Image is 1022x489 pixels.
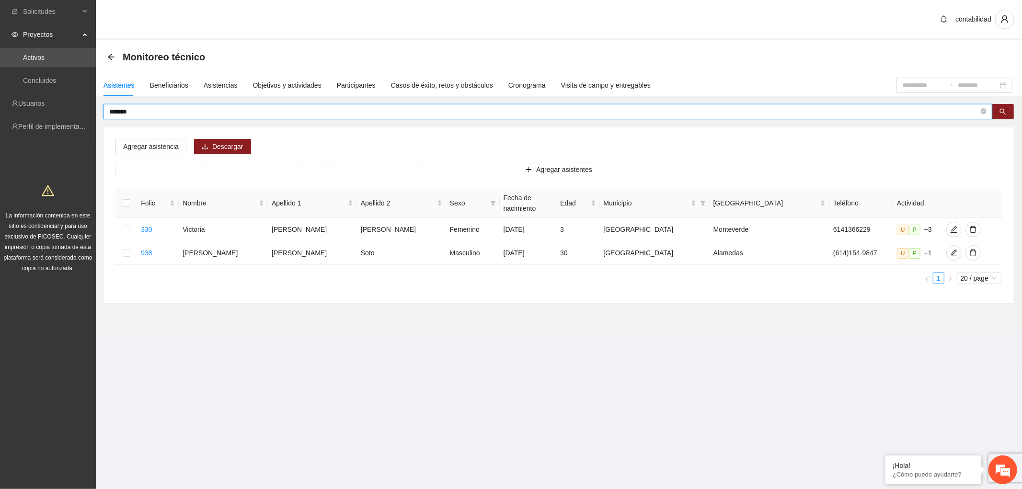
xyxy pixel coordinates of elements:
[357,241,446,265] td: Soto
[961,273,999,284] span: 20 / page
[893,471,974,478] p: ¿Cómo puedo ayudarte?
[150,80,188,91] div: Beneficiarios
[936,11,952,27] button: bell
[710,218,829,241] td: Monteverde
[268,189,357,218] th: Apellido 1
[194,139,251,154] button: downloadDescargar
[981,108,987,114] span: close-circle
[179,218,268,241] td: Victoria
[937,15,951,23] span: bell
[500,241,557,265] td: [DATE]
[966,249,980,257] span: delete
[123,49,205,65] span: Monitoreo técnico
[141,226,152,233] a: 330
[183,198,257,208] span: Nombre
[965,222,981,237] button: delete
[893,462,974,469] div: ¡Hola!
[253,80,322,91] div: Objetivos y actividades
[995,10,1014,29] button: user
[604,198,689,208] span: Municipio
[107,53,115,61] span: arrow-left
[490,200,496,206] span: filter
[933,273,944,284] li: 1
[18,100,45,107] a: Usuarios
[23,77,56,84] a: Concluidos
[4,212,92,272] span: La información contenida en este sitio es confidencial y para uso exclusivo de FICOSEC. Cualquier...
[500,189,557,218] th: Fecha de nacimiento
[893,241,942,265] td: +1
[556,189,599,218] th: Edad
[893,218,942,241] td: +3
[56,128,132,225] span: Estamos en línea.
[957,273,1002,284] div: Page Size
[526,166,532,174] span: plus
[268,241,357,265] td: [PERSON_NAME]
[18,123,93,130] a: Perfil de implementadora
[946,222,962,237] button: edit
[561,80,651,91] div: Visita de campo y entregables
[391,80,493,91] div: Casos de éxito, retos y obstáculos
[713,198,818,208] span: [GEOGRAPHIC_DATA]
[212,141,243,152] span: Descargar
[560,198,588,208] span: Edad
[361,198,435,208] span: Apellido 2
[698,196,708,210] span: filter
[909,225,920,235] span: P
[829,189,893,218] th: Teléfono
[947,249,961,257] span: edit
[556,218,599,241] td: 3
[921,273,933,284] li: Previous Page
[508,80,546,91] div: Cronograma
[829,218,893,241] td: 6141366229
[965,245,981,261] button: delete
[103,80,135,91] div: Asistentes
[946,81,954,89] span: to
[933,273,944,284] a: 1
[600,189,710,218] th: Municipio
[536,164,592,175] span: Agregar asistentes
[946,81,954,89] span: swap-right
[500,218,557,241] td: [DATE]
[955,15,991,23] span: contabilidad
[42,184,54,197] span: warning
[157,5,180,28] div: Minimizar ventana de chat en vivo
[556,241,599,265] td: 30
[996,15,1014,23] span: user
[600,241,710,265] td: [GEOGRAPHIC_DATA]
[600,218,710,241] td: [GEOGRAPHIC_DATA]
[179,189,268,218] th: Nombre
[944,273,956,284] li: Next Page
[981,107,987,116] span: close-circle
[272,198,346,208] span: Apellido 1
[893,189,942,218] th: Actividad
[5,262,183,295] textarea: Escriba su mensaje y pulse “Intro”
[999,108,1006,116] span: search
[946,245,962,261] button: edit
[123,141,179,152] span: Agregar asistencia
[446,241,500,265] td: Masculino
[11,8,18,15] span: inbox
[202,143,208,151] span: download
[50,49,161,61] div: Chatee con nosotros ahora
[992,104,1014,119] button: search
[115,139,186,154] button: Agregar asistencia
[204,80,238,91] div: Asistencias
[921,273,933,284] button: left
[137,189,179,218] th: Folio
[446,218,500,241] td: Femenino
[357,189,446,218] th: Apellido 2
[829,241,893,265] td: (614)154-9847
[115,162,1002,177] button: plusAgregar asistentes
[947,276,953,282] span: right
[897,225,909,235] span: U
[897,248,909,259] span: U
[357,218,446,241] td: [PERSON_NAME]
[944,273,956,284] button: right
[23,25,80,44] span: Proyectos
[11,31,18,38] span: eye
[23,54,45,61] a: Activos
[947,226,961,233] span: edit
[141,198,168,208] span: Folio
[966,226,980,233] span: delete
[268,218,357,241] td: [PERSON_NAME]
